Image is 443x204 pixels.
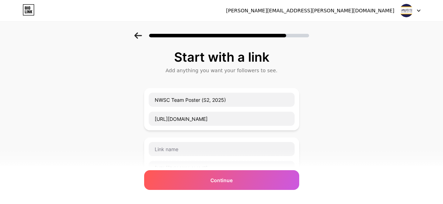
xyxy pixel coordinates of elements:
[148,67,296,74] div: Add anything you want your followers to see.
[226,7,394,14] div: [PERSON_NAME][EMAIL_ADDRESS][PERSON_NAME][DOMAIN_NAME]
[149,161,295,175] input: URL
[198,187,245,201] div: +
[148,50,296,64] div: Start with a link
[149,142,295,156] input: Link name
[210,177,233,184] span: Continue
[208,190,238,198] span: Add another
[400,4,413,17] img: nwsc_wellbeing
[149,93,295,107] input: Link name
[149,112,295,126] input: URL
